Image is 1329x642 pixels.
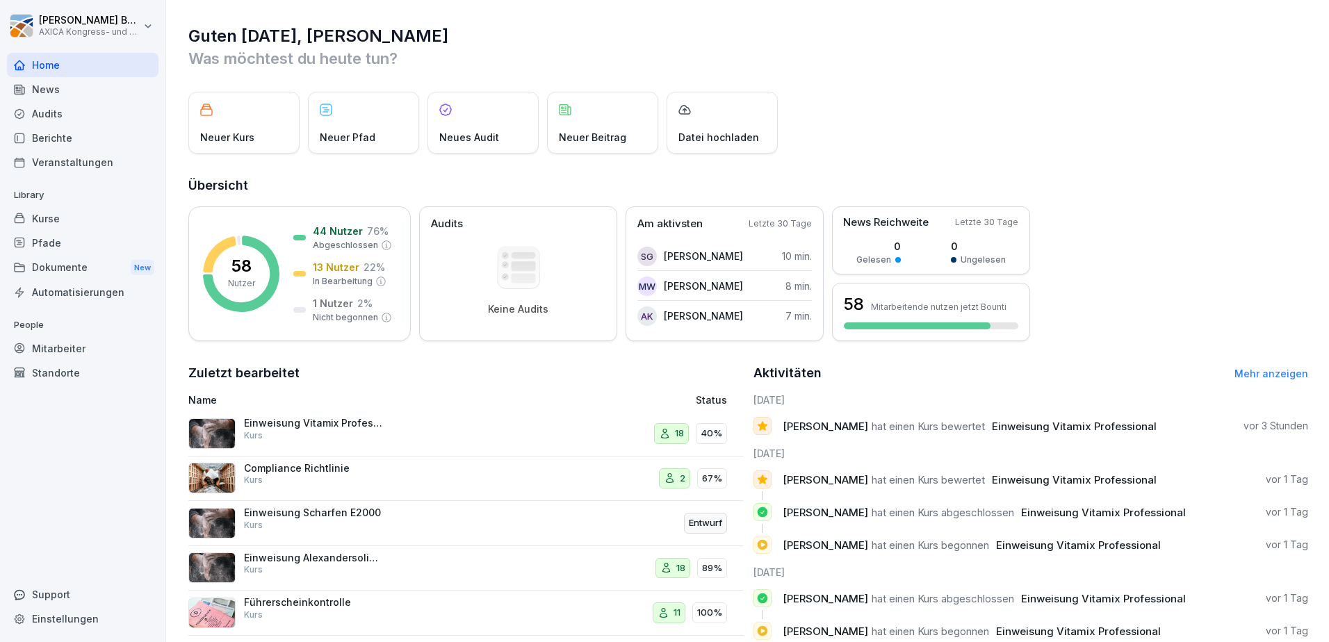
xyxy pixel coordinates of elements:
span: Einweisung Vitamix Professional [996,625,1161,638]
p: Kurs [244,563,263,576]
img: m6azt6by63mj5b74vcaonl5f.png [188,463,236,493]
p: 7 min. [785,308,812,323]
p: 44 Nutzer [313,224,363,238]
p: 100% [697,606,722,620]
h2: Aktivitäten [753,363,822,383]
a: Veranstaltungen [7,150,158,174]
p: 22 % [364,260,385,274]
span: hat einen Kurs abgeschlossen [872,592,1014,605]
p: Keine Audits [488,303,548,315]
span: Einweisung Vitamix Professional [992,420,1157,433]
p: Nutzer [228,277,255,290]
a: DokumenteNew [7,255,158,281]
h6: [DATE] [753,393,1309,407]
p: 11 [674,606,680,620]
a: Einweisung Vitamix ProfessionalKurs1840% [188,411,744,456]
p: Nicht begonnen [313,311,378,324]
span: Einweisung Vitamix Professional [1021,506,1186,519]
p: Kurs [244,519,263,532]
div: Audits [7,101,158,126]
p: vor 3 Stunden [1244,419,1308,433]
p: Compliance Richtlinie [244,462,383,475]
p: 13 Nutzer [313,260,359,274]
a: Kurse [7,206,158,231]
p: Neues Audit [439,130,499,145]
p: Einweisung Vitamix Professional [244,417,383,429]
span: hat einen Kurs bewertet [872,473,985,486]
a: Standorte [7,361,158,385]
h6: [DATE] [753,446,1309,461]
a: Berichte [7,126,158,150]
a: Pfade [7,231,158,255]
img: ji0aiyxvbyz8tq3ggjp5v0yx.png [188,418,236,449]
p: 0 [856,239,901,254]
p: In Bearbeitung [313,275,373,288]
p: Name [188,393,536,407]
p: vor 1 Tag [1266,538,1308,552]
div: Home [7,53,158,77]
h6: [DATE] [753,565,1309,579]
p: vor 1 Tag [1266,591,1308,605]
p: Neuer Pfad [320,130,375,145]
p: Letzte 30 Tage [749,217,812,230]
span: [PERSON_NAME] [783,592,868,605]
a: News [7,77,158,101]
p: Einweisung Alexandersolia M50 [244,552,383,564]
div: Mitarbeiter [7,336,158,361]
span: Einweisung Vitamix Professional [992,473,1157,486]
a: Compliance RichtlinieKurs267% [188,456,744,502]
p: vor 1 Tag [1266,624,1308,638]
p: Neuer Beitrag [559,130,626,145]
p: Library [7,184,158,206]
p: 58 [231,258,252,274]
p: 40% [701,427,722,441]
p: Kurs [244,474,263,486]
p: Status [696,393,727,407]
p: Kurs [244,429,263,442]
div: Support [7,582,158,607]
p: 18 [676,561,685,575]
h1: Guten [DATE], [PERSON_NAME] [188,25,1308,47]
a: Einweisung Alexandersolia M50Kurs1889% [188,546,744,591]
p: 18 [675,427,684,441]
span: [PERSON_NAME] [783,538,868,552]
span: hat einen Kurs abgeschlossen [872,506,1014,519]
p: [PERSON_NAME] [664,249,743,263]
a: FührerscheinkontrolleKurs11100% [188,591,744,636]
p: Mitarbeitende nutzen jetzt Bounti [871,302,1006,312]
div: MW [637,277,657,296]
p: 2 % [357,296,373,311]
p: vor 1 Tag [1266,505,1308,519]
p: People [7,314,158,336]
span: hat einen Kurs begonnen [872,625,989,638]
p: Was möchtest du heute tun? [188,47,1308,69]
span: [PERSON_NAME] [783,506,868,519]
img: kr10s27pyqr9zptkmwfo66n3.png [188,552,236,583]
p: Letzte 30 Tage [955,216,1018,229]
img: jv301s4mrmu3cx6evk8n7gue.png [188,508,236,538]
h3: 58 [844,293,864,316]
span: hat einen Kurs bewertet [872,420,985,433]
p: Kurs [244,609,263,621]
div: AK [637,306,657,326]
span: hat einen Kurs begonnen [872,538,989,552]
a: Automatisierungen [7,280,158,304]
span: Einweisung Vitamix Professional [996,538,1161,552]
p: Gelesen [856,254,891,266]
p: 76 % [367,224,389,238]
p: vor 1 Tag [1266,472,1308,486]
p: 0 [951,239,1006,254]
a: Einstellungen [7,607,158,631]
span: [PERSON_NAME] [783,625,868,638]
span: [PERSON_NAME] [783,420,868,433]
p: 67% [702,472,722,486]
p: [PERSON_NAME] [664,279,743,293]
p: AXICA Kongress- und Tagungszentrum Pariser Platz 3 GmbH [39,27,140,37]
p: Entwurf [689,516,722,530]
